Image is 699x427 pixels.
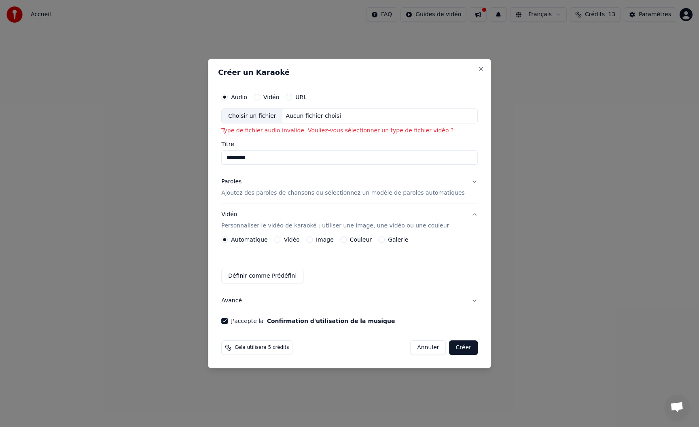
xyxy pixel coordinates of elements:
[221,236,478,290] div: VidéoPersonnaliser le vidéo de karaoké : utiliser une image, une vidéo ou une couleur
[231,318,395,324] label: J'accepte la
[221,222,449,230] p: Personnaliser le vidéo de karaoké : utiliser une image, une vidéo ou une couleur
[283,112,345,120] div: Aucun fichier choisi
[295,94,307,100] label: URL
[221,127,478,135] p: Type de fichier audio invalide. Vouliez-vous sélectionner un type de fichier vidéo ?
[231,94,247,100] label: Audio
[231,237,267,242] label: Automatique
[449,340,478,355] button: Créer
[284,237,300,242] label: Vidéo
[267,318,395,324] button: J'accepte la
[221,178,241,186] div: Paroles
[410,340,446,355] button: Annuler
[218,69,481,76] h2: Créer un Karaoké
[221,142,478,147] label: Titre
[221,269,303,283] button: Définir comme Prédéfini
[263,94,279,100] label: Vidéo
[316,237,334,242] label: Image
[221,204,478,236] button: VidéoPersonnaliser le vidéo de karaoké : utiliser une image, une vidéo ou une couleur
[388,237,408,242] label: Galerie
[221,210,449,230] div: Vidéo
[222,109,282,123] div: Choisir un fichier
[235,344,289,351] span: Cela utilisera 5 crédits
[350,237,372,242] label: Couleur
[221,189,465,198] p: Ajoutez des paroles de chansons ou sélectionnez un modèle de paroles automatiques
[221,172,478,204] button: ParolesAjoutez des paroles de chansons ou sélectionnez un modèle de paroles automatiques
[221,290,478,311] button: Avancé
